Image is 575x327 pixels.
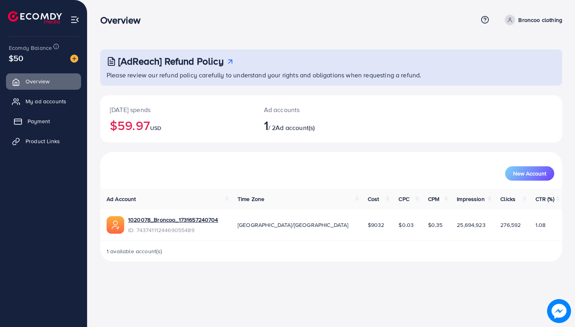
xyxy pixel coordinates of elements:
[535,195,554,203] span: CTR (%)
[238,195,264,203] span: Time Zone
[264,116,268,134] span: 1
[264,118,360,133] h2: / 2
[6,73,81,89] a: Overview
[368,195,379,203] span: Cost
[107,70,557,80] p: Please review our refund policy carefully to understand your rights and obligations when requesti...
[26,97,66,105] span: My ad accounts
[118,55,224,67] h3: [AdReach] Refund Policy
[26,137,60,145] span: Product Links
[28,117,50,125] span: Payment
[110,118,245,133] h2: $59.97
[100,14,147,26] h3: Overview
[535,221,546,229] span: 1.08
[505,166,554,181] button: New Account
[428,221,443,229] span: $0.35
[70,15,79,24] img: menu
[128,216,218,224] a: 1020078_Broncoo_1731657240704
[128,226,218,234] span: ID: 7437411124469055489
[276,123,315,132] span: Ad account(s)
[8,11,62,24] img: logo
[6,113,81,129] a: Payment
[9,44,52,52] span: Ecomdy Balance
[518,15,562,25] p: Broncoo clothing
[428,195,439,203] span: CPM
[457,195,485,203] span: Impression
[368,221,385,229] span: $9032
[238,221,349,229] span: [GEOGRAPHIC_DATA]/[GEOGRAPHIC_DATA]
[399,221,414,229] span: $0.03
[9,52,23,64] span: $50
[150,124,161,132] span: USD
[500,195,516,203] span: Clicks
[264,105,360,114] p: Ad accounts
[513,171,546,176] span: New Account
[70,55,78,63] img: image
[547,299,571,323] img: image
[107,195,136,203] span: Ad Account
[500,221,521,229] span: 276,592
[107,216,124,234] img: ic-ads-acc.e4c84228.svg
[107,247,163,255] span: 1 available account(s)
[6,93,81,109] a: My ad accounts
[457,221,486,229] span: 25,694,923
[26,77,50,85] span: Overview
[502,15,562,25] a: Broncoo clothing
[399,195,409,203] span: CPC
[6,133,81,149] a: Product Links
[110,105,245,114] p: [DATE] spends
